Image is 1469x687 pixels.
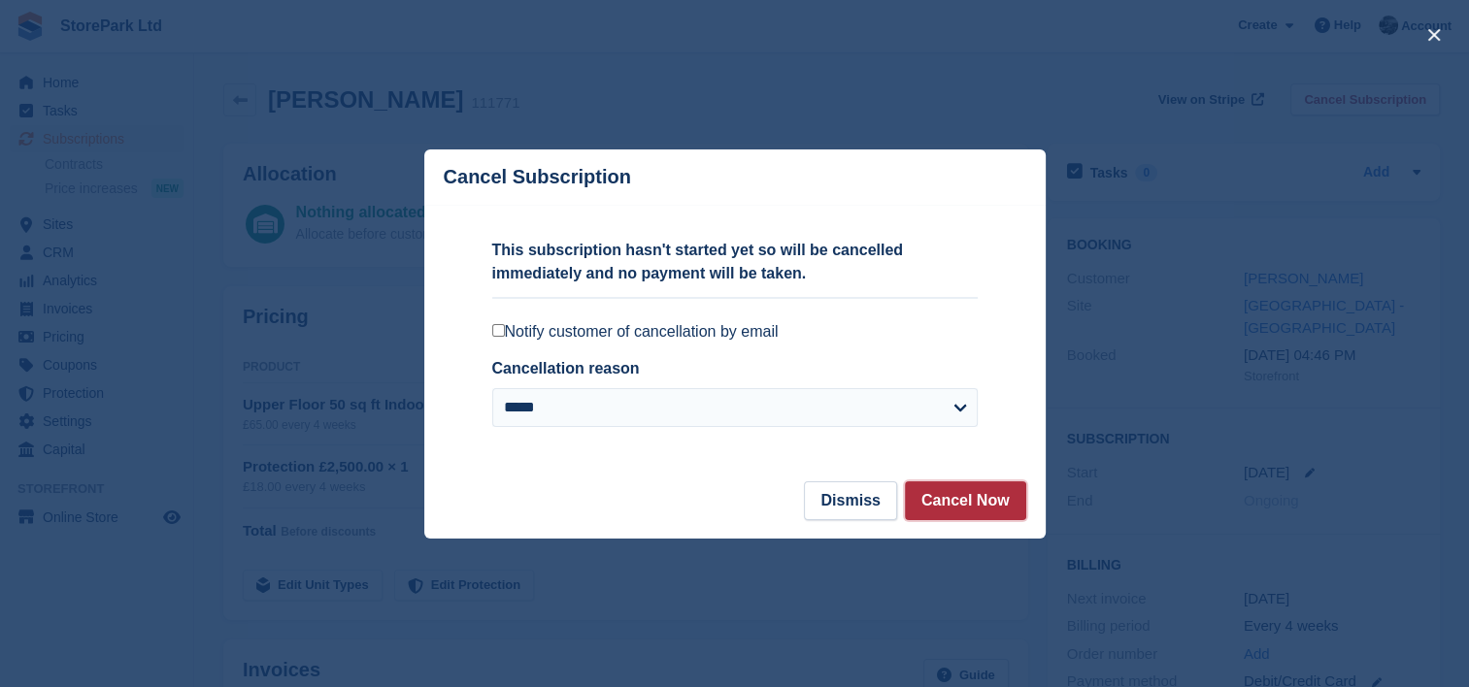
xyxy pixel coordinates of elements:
input: Notify customer of cancellation by email [492,324,505,337]
button: Dismiss [804,481,896,520]
label: Notify customer of cancellation by email [492,322,978,342]
label: Cancellation reason [492,360,640,376]
p: This subscription hasn't started yet so will be cancelled immediately and no payment will be taken. [492,239,978,285]
button: close [1419,19,1450,50]
button: Cancel Now [905,481,1026,520]
p: Cancel Subscription [444,166,631,188]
